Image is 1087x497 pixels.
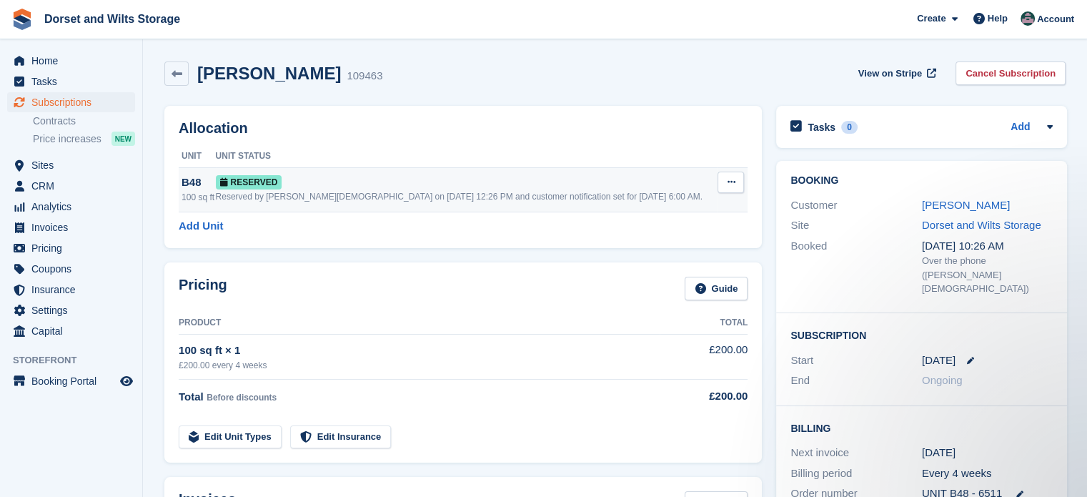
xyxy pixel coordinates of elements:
[1037,12,1074,26] span: Account
[7,176,135,196] a: menu
[790,353,922,369] div: Start
[33,132,101,146] span: Price increases
[31,238,117,258] span: Pricing
[922,238,1053,255] div: [DATE] 10:26 AM
[956,61,1066,85] a: Cancel Subscription
[790,238,922,296] div: Booked
[33,131,135,147] a: Price increases NEW
[179,312,660,335] th: Product
[7,238,135,258] a: menu
[179,145,216,168] th: Unit
[31,280,117,300] span: Insurance
[179,218,223,235] a: Add Unit
[179,120,748,137] h2: Allocation
[660,334,748,379] td: £200.00
[7,300,135,320] a: menu
[31,371,117,391] span: Booking Portal
[290,425,392,449] a: Edit Insurance
[922,353,956,369] time: 2025-10-17 00:00:00 UTC
[790,445,922,461] div: Next invoice
[790,175,1053,187] h2: Booking
[1011,119,1030,136] a: Add
[11,9,33,30] img: stora-icon-8386f47178a22dfd0bd8f6a31ec36ba5ce8667c1dd55bd0f319d3a0aa187defe.svg
[7,217,135,237] a: menu
[179,343,660,359] div: 100 sq ft × 1
[31,300,117,320] span: Settings
[182,174,216,191] div: B48
[216,145,718,168] th: Unit Status
[790,328,1053,342] h2: Subscription
[13,353,142,368] span: Storefront
[347,68,382,84] div: 109463
[7,197,135,217] a: menu
[7,51,135,71] a: menu
[179,359,660,372] div: £200.00 every 4 weeks
[660,388,748,405] div: £200.00
[7,280,135,300] a: menu
[790,373,922,389] div: End
[7,72,135,92] a: menu
[179,425,282,449] a: Edit Unit Types
[685,277,748,300] a: Guide
[922,466,1053,482] div: Every 4 weeks
[917,11,945,26] span: Create
[207,393,277,403] span: Before discounts
[31,92,117,112] span: Subscriptions
[7,321,135,341] a: menu
[922,219,1041,231] a: Dorset and Wilts Storage
[197,64,341,83] h2: [PERSON_NAME]
[922,374,963,386] span: Ongoing
[790,420,1053,435] h2: Billing
[31,217,117,237] span: Invoices
[111,132,135,146] div: NEW
[808,121,835,134] h2: Tasks
[179,277,227,300] h2: Pricing
[841,121,858,134] div: 0
[31,51,117,71] span: Home
[922,199,1010,211] a: [PERSON_NAME]
[39,7,186,31] a: Dorset and Wilts Storage
[31,321,117,341] span: Capital
[1021,11,1035,26] img: Steph Chick
[216,175,282,190] span: Reserved
[182,191,216,204] div: 100 sq ft
[7,155,135,175] a: menu
[660,312,748,335] th: Total
[31,72,117,92] span: Tasks
[988,11,1008,26] span: Help
[216,190,718,203] div: Reserved by [PERSON_NAME][DEMOGRAPHIC_DATA] on [DATE] 12:26 PM and customer notification set for ...
[858,67,922,81] span: View on Stripe
[790,217,922,234] div: Site
[922,254,1053,296] div: Over the phone ([PERSON_NAME][DEMOGRAPHIC_DATA])
[922,445,1053,461] div: [DATE]
[7,259,135,279] a: menu
[790,197,922,214] div: Customer
[31,176,117,196] span: CRM
[31,259,117,279] span: Coupons
[7,371,135,391] a: menu
[790,466,922,482] div: Billing period
[118,373,135,390] a: Preview store
[179,390,204,403] span: Total
[31,155,117,175] span: Sites
[7,92,135,112] a: menu
[33,114,135,128] a: Contracts
[853,61,939,85] a: View on Stripe
[31,197,117,217] span: Analytics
